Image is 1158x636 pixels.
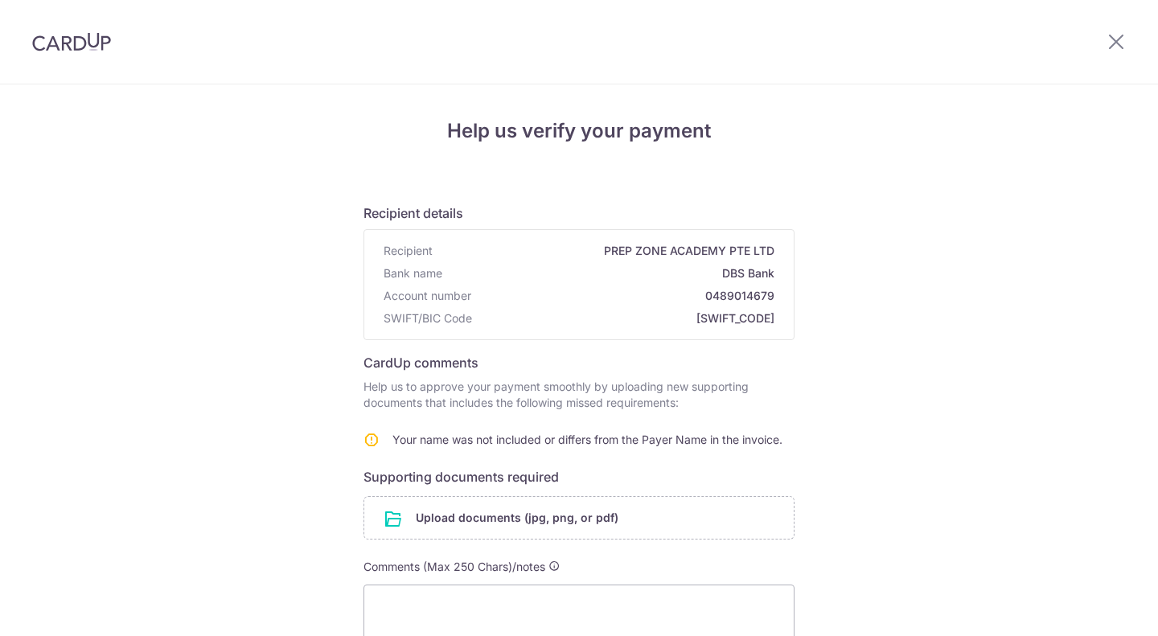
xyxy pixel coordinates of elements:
span: DBS Bank [449,265,774,281]
span: [SWIFT_CODE] [478,310,774,326]
span: Comments (Max 250 Chars)/notes [363,560,545,573]
div: Upload documents (jpg, png, or pdf) [363,496,795,540]
span: 0489014679 [478,288,774,304]
h6: Supporting documents required [363,467,795,486]
h6: CardUp comments [363,353,795,372]
span: Account number [384,288,471,304]
span: Recipient [384,243,433,259]
span: Your name was not included or differs from the Payer Name in the invoice. [392,433,782,446]
p: Help us to approve your payment smoothly by uploading new supporting documents that includes the ... [363,379,795,411]
span: SWIFT/BIC Code [384,310,472,326]
span: Bank name [384,265,442,281]
h6: Recipient details [363,203,795,223]
h4: Help us verify your payment [363,117,795,146]
img: CardUp [32,32,111,51]
span: PREP ZONE ACADEMY PTE LTD [439,243,774,259]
